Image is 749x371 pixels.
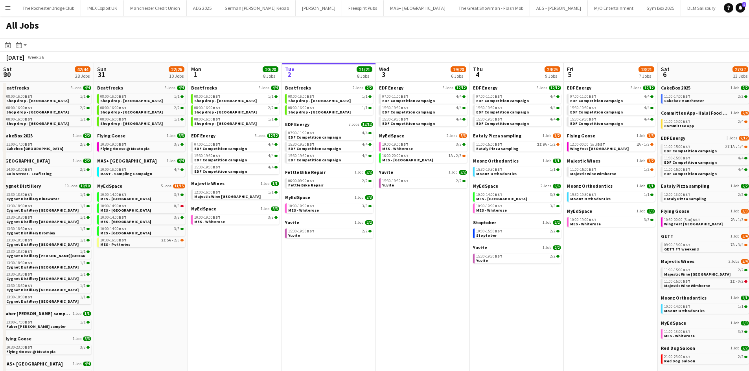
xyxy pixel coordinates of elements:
span: 1/1 [80,95,86,99]
div: • [382,154,466,158]
a: MyEdSpace2 Jobs5/6 [379,133,467,139]
span: 2/2 [738,95,743,99]
span: Committee App [664,123,694,128]
span: 1 Job [731,86,739,90]
a: 08:00-16:00BST1/1Shop drop - [GEOGRAPHIC_DATA] [6,94,90,103]
span: Shop drop - Newcastle Upon Tyne [194,121,257,126]
div: [GEOGRAPHIC_DATA]1 Job2/214:00-18:00BST2/2Coin Street - Leafleting [3,158,91,183]
span: Shop drop - Bradford [6,98,69,103]
span: Cakebox Surrey [6,146,63,151]
a: 15:30-19:30BST4/4EDF Competition campaign [476,117,559,126]
span: 4/4 [362,143,368,146]
span: 2/2 [83,159,91,163]
a: EDF Energy3 Jobs12/12 [473,85,561,91]
span: 3 Jobs [631,86,641,90]
a: 15:30-19:30BST4/4EDF Competition campaign [382,105,466,114]
span: 1 Job [637,133,645,138]
a: EDF Energy3 Jobs12/12 [567,85,655,91]
span: 07:00-11:00 [570,95,596,99]
div: CakeBox 20251 Job2/211:00-17:00BST2/2Cakebox [GEOGRAPHIC_DATA] [3,133,91,158]
span: BST [213,117,221,122]
a: 07:00-11:00BST4/4EDF Competition campaign [288,130,372,139]
a: CakeBox 20251 Job2/2 [661,85,749,91]
div: • [570,143,653,146]
span: 1 Job [167,159,175,163]
span: 1 Job [73,159,81,163]
span: 12:00-00:00 (Sat) [570,143,605,146]
span: EDF Energy [661,135,685,141]
a: 07:00-11:00BST4/4EDF Competition campaign [476,94,559,103]
span: BST [683,155,690,161]
span: Shop drop - Bradford [288,98,351,103]
span: Moonz Orthodontics [473,158,519,164]
span: 3 Jobs [259,86,269,90]
span: BST [213,153,221,158]
div: EDF Energy3 Jobs12/1207:00-11:00BST4/4EDF Competition campaign15:30-19:30BST4/4EDF Competition ca... [191,133,279,181]
span: EDF Competition campaign [476,110,529,115]
span: MES - Whiterose [382,146,413,151]
button: IMEX Exploit UK [81,0,124,16]
span: EDF Competition campaign [476,121,529,126]
span: 1/4 [738,145,743,149]
span: BST [25,117,33,122]
div: CakeBox 20251 Job2/211:00-17:00BST2/2Cakebox Manchester [661,85,749,110]
span: BST [589,117,596,122]
div: • [476,143,559,146]
a: 10:00-19:00BST3/3MES - Whiterose [382,142,466,151]
span: 1/2 [553,133,561,138]
span: EDF Competition campaign [570,121,623,126]
div: EDF Energy3 Jobs12/1207:00-11:00BST4/4EDF Competition campaign15:30-19:30BST4/4EDF Competition ca... [285,121,373,169]
span: 3 Jobs [71,86,81,90]
button: Gym Box 2025 [640,0,681,16]
span: 08:00-16:00 [100,95,127,99]
div: EDF Energy3 Jobs12/1207:00-11:00BST4/4EDF Competition campaign15:30-19:30BST4/4EDF Competition ca... [567,85,655,133]
button: German [PERSON_NAME] Kebab [218,0,296,16]
span: 15:30-19:30 [194,154,221,158]
a: 08:00-16:00BST2/2Shop drop - [GEOGRAPHIC_DATA] [194,105,278,114]
div: Beatfreeks3 Jobs4/408:00-16:00BST1/1Shop drop - [GEOGRAPHIC_DATA]08:00-16:00BST2/2Shop drop - [GE... [3,85,91,133]
span: BST [119,94,127,99]
span: 1 Job [73,133,81,138]
a: Committee App - Halal Food Festival1 Job2/4 [661,110,749,116]
span: 4/4 [644,106,650,110]
a: 16:00-20:00BST1A•2/3MES - [GEOGRAPHIC_DATA] [382,153,466,162]
a: 11:00-15:00BST4/4EDF Competition campaign [664,155,747,164]
span: BST [119,117,127,122]
span: 3 Jobs [255,133,265,138]
button: MAS+ [GEOGRAPHIC_DATA] [384,0,452,16]
span: 4/4 [550,117,556,121]
span: Shop drop - Newcastle Upon Tyne [6,121,69,126]
span: EDF Competition campaign [288,157,341,163]
span: 5/6 [459,133,467,138]
span: 1 Job [731,111,739,115]
span: 4/4 [271,86,279,90]
span: 1/3 [647,133,655,138]
span: BST [683,94,690,99]
span: 4/4 [177,86,185,90]
span: EDF Competition campaign [194,146,247,151]
a: EDF Energy3 Jobs12/12 [191,133,279,139]
button: Manchester Credit Union [124,0,187,16]
span: 08:00-16:00 [6,95,33,99]
a: 15:30-19:30BST4/4EDF Competition campaign [288,153,372,162]
span: EDF Competition campaign [288,146,341,151]
div: MyEdSpace2 Jobs5/610:00-19:00BST3/3MES - Whiterose16:00-20:00BST1A•2/3MES - [GEOGRAPHIC_DATA] [379,133,467,169]
span: 2/4 [738,120,743,124]
span: Cakebox Manchester [664,98,704,103]
span: 4/4 [362,131,368,135]
a: 08:00-16:00BST1/1Shop drop - [GEOGRAPHIC_DATA] [288,94,372,103]
span: 12/12 [643,86,655,90]
span: 1/1 [174,95,180,99]
span: BST [401,94,409,99]
div: MAS+ [GEOGRAPHIC_DATA]1 Job4/410:00-16:00BST4/4MAS+ - Sampling Campaign [97,158,185,183]
span: 2/4 [741,111,749,115]
span: EDF Competition campaign [476,98,529,103]
span: Beatfreeks [191,85,217,91]
span: 08:00-16:00 [288,95,315,99]
a: 15:30-19:30BST4/4EDF Competition campaign [476,105,559,114]
span: 08:00-16:00 [100,117,127,121]
a: Flying Goose1 Job3/3 [97,133,185,139]
div: EDF Energy3 Jobs9/1211:00-15:00BST2I1A•1/4EDF Competition campaign11:00-15:00BST4/4EDF Competitio... [661,135,749,183]
span: BST [495,105,502,110]
div: Beatfreeks2 Jobs2/208:00-16:00BST1/1Shop drop - [GEOGRAPHIC_DATA]08:00-16:00BST1/1Shop drop - [GE... [285,85,373,121]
